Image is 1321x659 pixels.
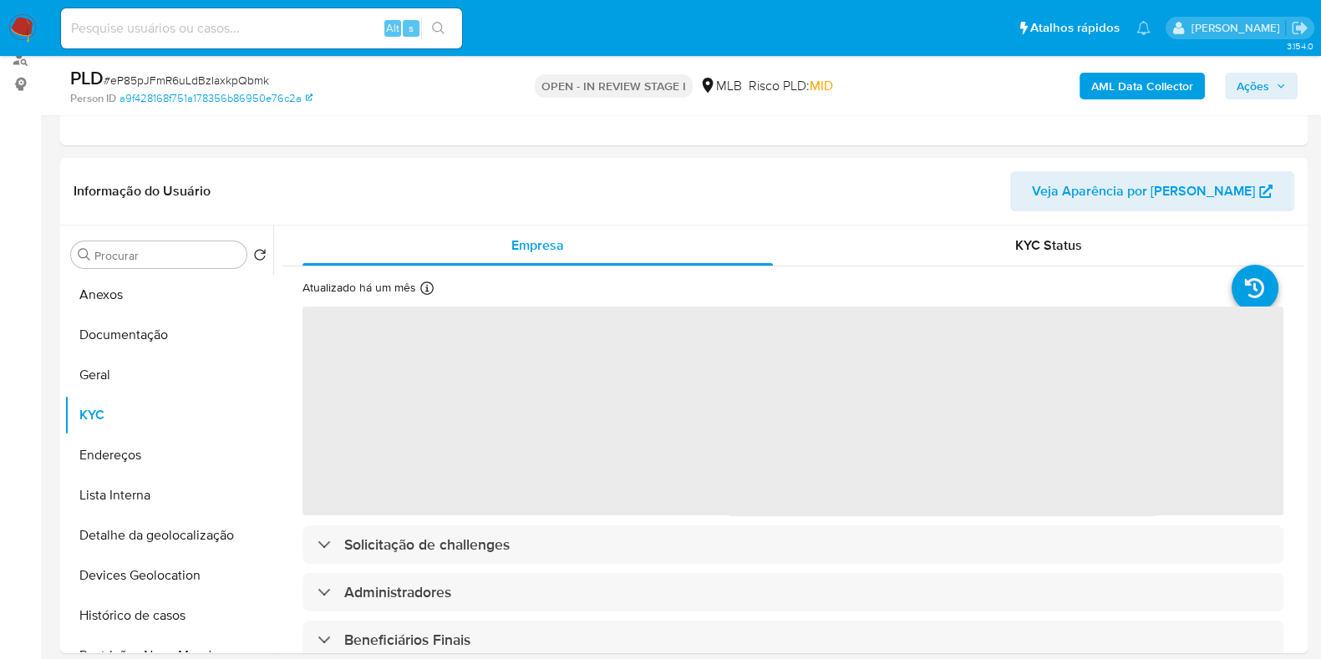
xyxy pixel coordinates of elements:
span: KYC Status [1015,236,1082,255]
span: Veja Aparência por [PERSON_NAME] [1032,171,1255,211]
a: Notificações [1136,21,1151,35]
span: Risco PLD: [749,77,833,95]
p: Atualizado há um mês [302,280,416,296]
span: 3.154.0 [1286,39,1313,53]
p: leticia.merlin@mercadolivre.com [1191,20,1285,36]
span: # eP85pJFmR6uLdBzIaxkpQbmk [104,72,269,89]
input: Pesquise usuários ou casos... [61,18,462,39]
div: Administradores [302,573,1283,611]
button: Lista Interna [64,475,273,515]
b: PLD [70,64,104,91]
button: Procurar [78,248,91,261]
b: Person ID [70,91,116,106]
button: Devices Geolocation [64,555,273,596]
button: Veja Aparência por [PERSON_NAME] [1010,171,1294,211]
button: Anexos [64,275,273,315]
h3: Beneficiários Finais [344,631,470,649]
div: Beneficiários Finais [302,621,1283,659]
button: Retornar ao pedido padrão [253,248,267,266]
button: search-icon [421,17,455,40]
h1: Informação do Usuário [74,183,211,200]
h3: Solicitação de challenges [344,535,510,554]
p: OPEN - IN REVIEW STAGE I [535,74,693,98]
b: AML Data Collector [1091,73,1193,99]
button: Endereços [64,435,273,475]
span: Empresa [511,236,564,255]
button: Histórico de casos [64,596,273,636]
button: Geral [64,355,273,395]
span: Atalhos rápidos [1030,19,1120,37]
h3: Administradores [344,583,451,601]
input: Procurar [94,248,240,263]
button: Documentação [64,315,273,355]
div: MLB [699,77,742,95]
a: a9f428168f751a178356b86950e76c2a [119,91,312,106]
span: Alt [386,20,399,36]
span: ‌ [302,307,1283,515]
button: Ações [1225,73,1298,99]
button: KYC [64,395,273,435]
button: AML Data Collector [1080,73,1205,99]
span: Ações [1237,73,1269,99]
div: Solicitação de challenges [302,525,1283,564]
button: Detalhe da geolocalização [64,515,273,555]
a: Sair [1291,19,1308,37]
span: MID [810,76,833,95]
span: s [409,20,414,36]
